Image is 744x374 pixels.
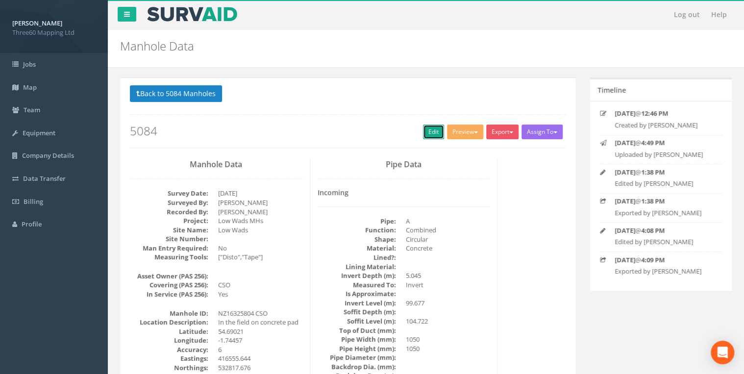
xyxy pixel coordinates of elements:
[23,128,55,137] span: Equipment
[318,326,396,335] dt: Top of Duct (mm):
[615,226,714,235] p: @
[615,150,714,159] p: Uploaded by [PERSON_NAME]
[130,198,208,207] dt: Surveyed By:
[318,253,396,262] dt: Lined?:
[318,307,396,317] dt: Soffit Depth (m):
[615,208,714,218] p: Exported by [PERSON_NAME]
[22,151,74,160] span: Company Details
[218,252,302,262] dd: ["Disto","Tape"]
[218,354,302,363] dd: 416555.644
[423,125,444,139] a: Edit
[615,237,714,247] p: Edited by [PERSON_NAME]
[406,271,490,280] dd: 5.045
[406,317,490,326] dd: 104.722
[406,280,490,290] dd: Invert
[130,85,222,102] button: Back to 5084 Manholes
[318,289,396,299] dt: Is Approximate:
[615,138,635,147] strong: [DATE]
[318,299,396,308] dt: Invert Level (m):
[641,226,665,235] strong: 4:08 PM
[615,168,714,177] p: @
[218,207,302,217] dd: [PERSON_NAME]
[130,272,208,281] dt: Asset Owner (PAS 256):
[218,318,302,327] dd: In the field on concrete pad
[615,179,714,188] p: Edited by [PERSON_NAME]
[318,353,396,362] dt: Pipe Diameter (mm):
[318,344,396,353] dt: Pipe Height (mm):
[641,168,665,176] strong: 1:38 PM
[22,220,42,228] span: Profile
[218,345,302,354] dd: 6
[130,125,566,137] h2: 5084
[218,363,302,373] dd: 532817.676
[406,244,490,253] dd: Concrete
[218,280,302,290] dd: CSO
[615,255,635,264] strong: [DATE]
[24,105,40,114] span: Team
[218,198,302,207] dd: [PERSON_NAME]
[130,336,208,345] dt: Longitude:
[318,317,396,326] dt: Soffit Level (m):
[218,336,302,345] dd: -1.74457
[615,255,714,265] p: @
[406,217,490,226] dd: A
[318,335,396,344] dt: Pipe Width (mm):
[218,309,302,318] dd: NZ16325804 CSO
[130,252,208,262] dt: Measuring Tools:
[641,197,665,205] strong: 1:38 PM
[615,267,714,276] p: Exported by [PERSON_NAME]
[24,197,43,206] span: Billing
[130,290,208,299] dt: In Service (PAS 256):
[521,125,563,139] button: Assign To
[130,345,208,354] dt: Accuracy:
[218,216,302,225] dd: Low Wads MHs
[615,226,635,235] strong: [DATE]
[641,138,665,147] strong: 4:49 PM
[641,255,665,264] strong: 4:09 PM
[130,225,208,235] dt: Site Name:
[318,225,396,235] dt: Function:
[120,40,627,52] h2: Manhole Data
[615,109,714,118] p: @
[318,160,490,169] h3: Pipe Data
[447,125,483,139] button: Preview
[641,109,668,118] strong: 12:46 PM
[406,299,490,308] dd: 99.677
[130,244,208,253] dt: Man Entry Required:
[318,189,490,196] h4: Incoming
[130,309,208,318] dt: Manhole ID:
[406,335,490,344] dd: 1050
[23,60,36,69] span: Jobs
[218,327,302,336] dd: 54.69021
[318,217,396,226] dt: Pipe:
[318,362,396,372] dt: Backdrop Dia. (mm):
[406,225,490,235] dd: Combined
[406,235,490,244] dd: Circular
[12,28,96,37] span: Three60 Mapping Ltd
[318,262,396,272] dt: Lining Material:
[130,363,208,373] dt: Northings:
[218,189,302,198] dd: [DATE]
[318,244,396,253] dt: Material:
[615,197,635,205] strong: [DATE]
[218,290,302,299] dd: Yes
[406,344,490,353] dd: 1050
[130,280,208,290] dt: Covering (PAS 256):
[218,244,302,253] dd: No
[615,197,714,206] p: @
[318,235,396,244] dt: Shape:
[130,160,302,169] h3: Manhole Data
[130,189,208,198] dt: Survey Date:
[130,207,208,217] dt: Recorded By:
[597,86,626,94] h5: Timeline
[318,280,396,290] dt: Measured To:
[130,327,208,336] dt: Latitude:
[486,125,519,139] button: Export
[23,83,37,92] span: Map
[615,109,635,118] strong: [DATE]
[318,271,396,280] dt: Invert Depth (m):
[130,234,208,244] dt: Site Number:
[23,174,66,183] span: Data Transfer
[130,216,208,225] dt: Project:
[218,225,302,235] dd: Low Wads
